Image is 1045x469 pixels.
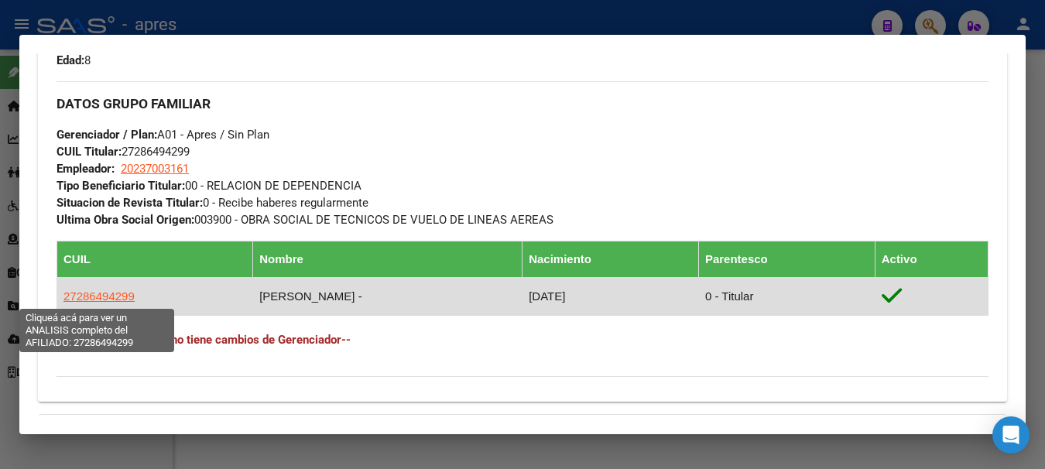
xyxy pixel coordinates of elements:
td: 0 - Titular [698,277,875,315]
strong: Empleador: [57,162,115,176]
h4: --Este Grupo Familiar no tiene cambios de Gerenciador-- [57,331,988,348]
strong: Tipo Beneficiario Titular: [57,179,185,193]
th: Parentesco [698,241,875,277]
span: 00 - RELACION DE DEPENDENCIA [57,179,361,193]
span: 0 - Recibe haberes regularmente [57,196,368,210]
strong: Ultima Obra Social Origen: [57,213,194,227]
td: [DATE] [522,277,699,315]
strong: Gerenciador / Plan: [57,128,157,142]
div: Open Intercom Messenger [992,416,1030,454]
strong: Situacion de Revista Titular: [57,196,203,210]
th: CUIL [57,241,253,277]
strong: Edad: [57,53,84,67]
th: Nacimiento [522,241,699,277]
span: 27286494299 [63,289,135,303]
td: [PERSON_NAME] - [253,277,522,315]
h3: DATOS GRUPO FAMILIAR [57,95,988,112]
th: Activo [875,241,988,277]
span: 27286494299 [57,145,190,159]
th: Nombre [253,241,522,277]
span: A01 - Apres / Sin Plan [57,128,269,142]
strong: CUIL Titular: [57,145,122,159]
span: 003900 - OBRA SOCIAL DE TECNICOS DE VUELO DE LINEAS AEREAS [57,213,553,227]
span: 8 [57,53,91,67]
span: 20237003161 [121,162,189,176]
